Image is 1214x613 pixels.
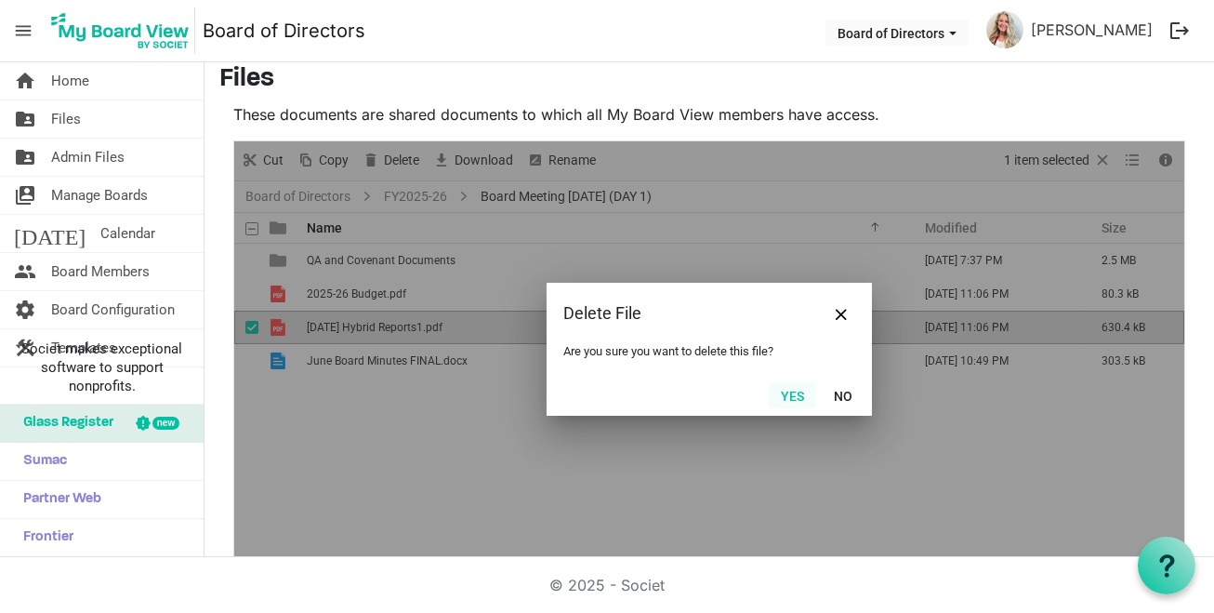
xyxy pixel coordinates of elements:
[1023,11,1160,48] a: [PERSON_NAME]
[827,300,855,327] button: Close
[825,20,969,46] button: Board of Directors dropdownbutton
[549,576,665,594] a: © 2025 - Societ
[14,62,36,100] span: home
[219,64,1199,96] h3: Files
[51,291,175,328] span: Board Configuration
[14,177,36,214] span: switch_account
[51,139,125,176] span: Admin Files
[51,177,148,214] span: Manage Boards
[51,100,81,138] span: Files
[233,103,1185,126] p: These documents are shared documents to which all My Board View members have access.
[14,481,101,518] span: Partner Web
[152,417,179,430] div: new
[46,7,195,54] img: My Board View Logo
[14,253,36,290] span: people
[14,215,86,252] span: [DATE]
[14,139,36,176] span: folder_shared
[14,443,67,480] span: Sumac
[100,215,155,252] span: Calendar
[14,405,113,442] span: Glass Register
[46,7,203,54] a: My Board View Logo
[51,253,150,290] span: Board Members
[563,344,855,358] div: Are you sure you want to delete this file?
[6,13,41,48] span: menu
[203,12,365,49] a: Board of Directors
[14,519,73,556] span: Frontier
[986,11,1023,48] img: LS-MNrqZjgQ_wrPGQ6y3TlJ-mG7o4JT1_0TuBKFgoAiQ40SA2tedeKhdbq5b_xD0KWyXqBKNCt8CSyyraCI1pA_thumb.png
[51,329,116,366] span: Templates
[822,382,864,408] button: No
[8,340,195,395] span: Societ makes exceptional software to support nonprofits.
[769,382,816,408] button: Yes
[563,300,797,327] div: Delete File
[51,62,89,100] span: Home
[1160,11,1199,50] button: logout
[14,329,36,366] span: construction
[14,291,36,328] span: settings
[14,100,36,138] span: folder_shared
